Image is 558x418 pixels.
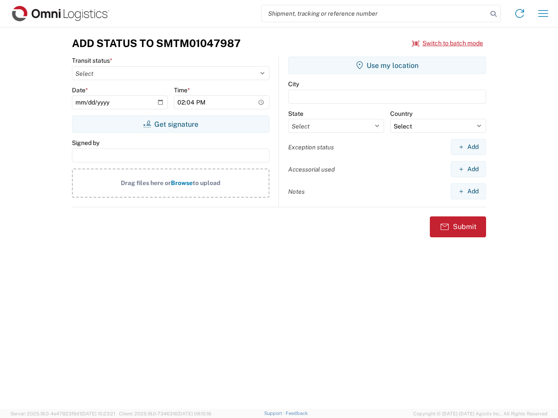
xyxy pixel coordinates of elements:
button: Add [451,183,486,199]
a: Feedback [286,411,308,416]
label: Notes [288,188,305,196]
button: Add [451,161,486,177]
span: Copyright © [DATE]-[DATE] Agistix Inc., All Rights Reserved [413,410,548,418]
label: State [288,110,303,118]
input: Shipment, tracking or reference number [262,5,487,22]
label: Country [390,110,412,118]
button: Use my location [288,57,486,74]
span: Client: 2025.18.0-7346316 [119,411,211,416]
span: Drag files here or [121,179,171,186]
button: Add [451,139,486,155]
label: City [288,80,299,88]
span: [DATE] 08:10:16 [177,411,211,416]
label: Accessorial used [288,165,335,173]
button: Submit [430,216,486,237]
span: Browse [171,179,193,186]
h3: Add Status to SMTM01047987 [72,37,241,50]
label: Signed by [72,139,99,147]
label: Date [72,86,88,94]
span: [DATE] 10:23:21 [81,411,115,416]
span: to upload [193,179,221,186]
span: Server: 2025.18.0-4e47823f9d1 [10,411,115,416]
button: Get signature [72,115,269,133]
label: Time [174,86,190,94]
a: Support [264,411,286,416]
label: Transit status [72,57,112,64]
button: Switch to batch mode [412,36,483,51]
label: Exception status [288,143,334,151]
